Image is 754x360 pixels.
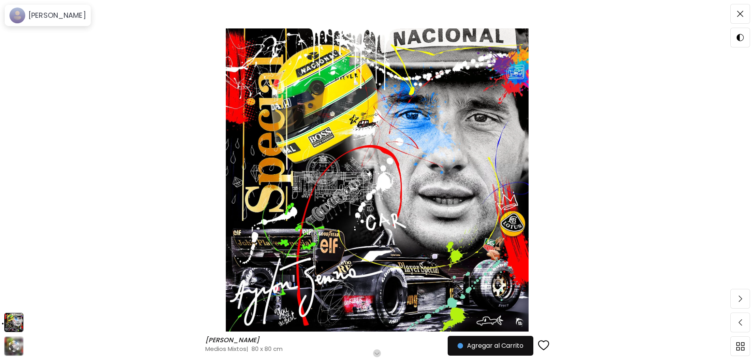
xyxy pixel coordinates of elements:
h4: Medios Mixtos | 80 x 80 cm [205,345,471,353]
span: Agregar al Carrito [458,341,523,351]
h6: [PERSON_NAME] [28,11,86,20]
button: Agregar al Carrito [448,336,533,356]
div: animation [8,340,20,352]
h6: [PERSON_NAME] [205,336,261,344]
button: favorites [533,335,554,356]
